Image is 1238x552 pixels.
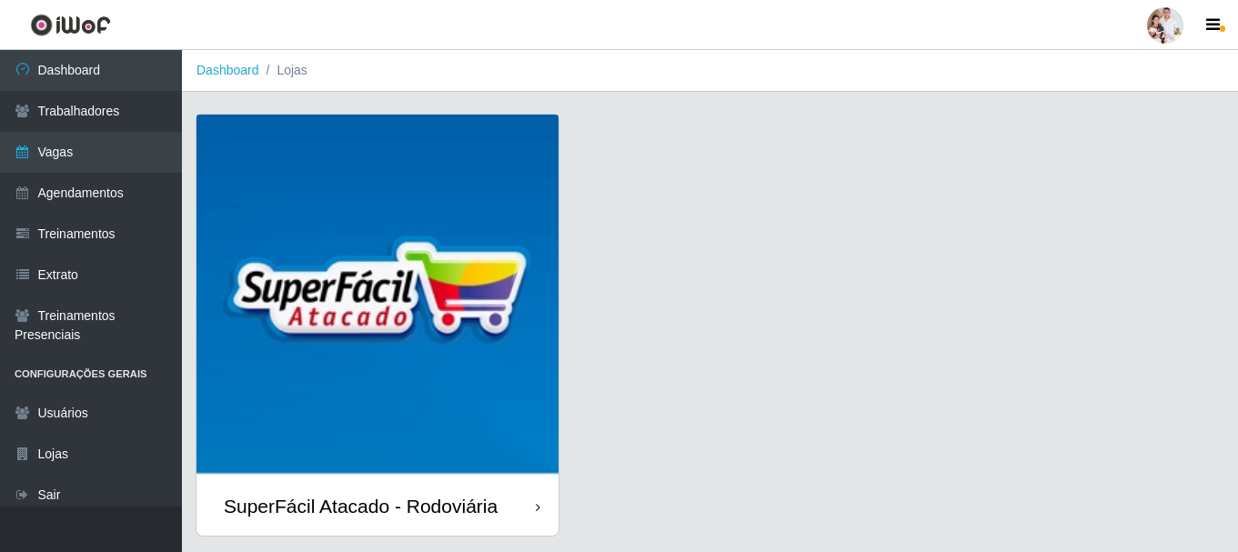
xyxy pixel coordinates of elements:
[196,63,259,77] a: Dashboard
[30,14,111,36] img: CoreUI Logo
[259,61,307,80] li: Lojas
[196,115,559,536] a: SuperFácil Atacado - Rodoviária
[196,115,559,477] img: cardImg
[224,495,498,517] div: SuperFácil Atacado - Rodoviária
[182,50,1238,92] nav: breadcrumb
